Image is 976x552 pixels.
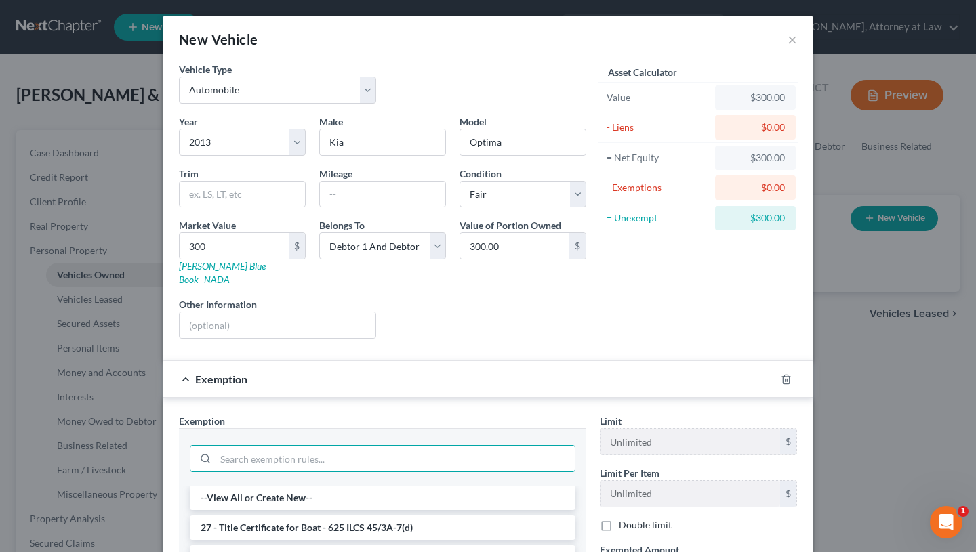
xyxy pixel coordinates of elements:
label: Asset Calculator [608,65,677,79]
div: $0.00 [726,121,785,134]
label: Market Value [179,218,236,232]
label: Value of Portion Owned [460,218,561,232]
input: 0.00 [180,233,289,259]
li: 27 - Title Certificate for Boat - 625 ILCS 45/3A-7(d) [190,515,575,540]
div: $300.00 [726,91,785,104]
span: Exemption [195,373,247,385]
a: [PERSON_NAME] Blue Book [179,260,266,285]
div: $300.00 [726,151,785,165]
input: -- [601,481,780,507]
label: Mileage [319,167,352,181]
span: Limit [600,415,622,427]
input: 0.00 [460,233,569,259]
label: Other Information [179,297,257,312]
div: Value [607,91,709,104]
div: - Liens [607,121,709,134]
label: Trim [179,167,199,181]
input: -- [320,182,445,207]
input: (optional) [180,312,375,338]
input: Search exemption rules... [216,446,575,471]
label: Double limit [619,518,672,532]
div: $300.00 [726,211,785,225]
div: - Exemptions [607,181,709,194]
label: Vehicle Type [179,62,232,77]
input: -- [601,429,780,454]
span: Belongs To [319,219,365,231]
iframe: Intercom live chat [930,506,962,538]
input: ex. Nissan [320,129,445,155]
div: $ [569,233,586,259]
input: ex. LS, LT, etc [180,182,305,207]
div: New Vehicle [179,30,258,49]
span: Exemption [179,415,225,427]
li: --View All or Create New-- [190,486,575,510]
input: ex. Altima [460,129,586,155]
label: Condition [460,167,502,181]
a: NADA [204,274,230,285]
span: Make [319,116,343,127]
div: $0.00 [726,181,785,194]
div: $ [289,233,305,259]
label: Model [460,114,487,129]
label: Limit Per Item [600,466,659,480]
div: = Net Equity [607,151,709,165]
div: $ [780,481,796,507]
div: $ [780,429,796,454]
div: = Unexempt [607,211,709,225]
span: 1 [958,506,969,517]
label: Year [179,114,198,129]
button: × [788,31,797,47]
